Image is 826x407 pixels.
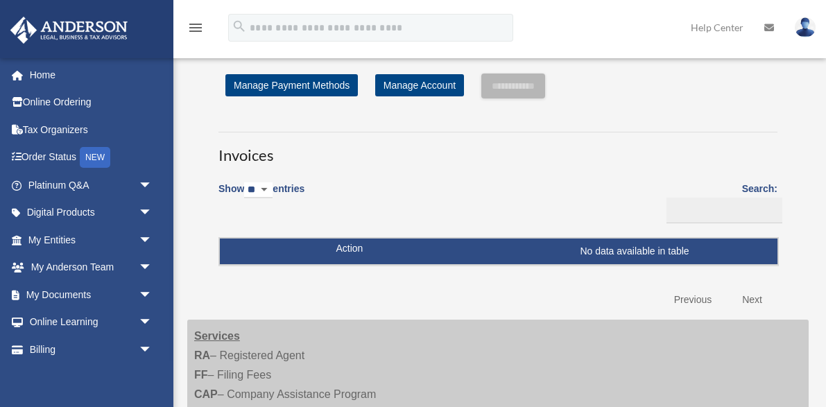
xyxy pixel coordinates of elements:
[10,309,173,336] a: Online Learningarrow_drop_down
[225,74,358,96] a: Manage Payment Methods
[187,24,204,36] a: menu
[664,286,722,314] a: Previous
[194,369,208,381] strong: FF
[666,198,782,224] input: Search:
[139,254,166,282] span: arrow_drop_down
[6,17,132,44] img: Anderson Advisors Platinum Portal
[375,74,464,96] a: Manage Account
[139,281,166,309] span: arrow_drop_down
[220,239,777,265] td: No data available in table
[10,89,173,116] a: Online Ordering
[662,180,777,223] label: Search:
[187,19,204,36] i: menu
[732,286,773,314] a: Next
[10,116,173,144] a: Tax Organizers
[10,61,173,89] a: Home
[10,226,173,254] a: My Entitiesarrow_drop_down
[10,171,173,199] a: Platinum Q&Aarrow_drop_down
[10,199,173,227] a: Digital Productsarrow_drop_down
[795,17,816,37] img: User Pic
[194,330,240,342] strong: Services
[218,132,777,166] h3: Invoices
[244,182,273,198] select: Showentries
[139,309,166,337] span: arrow_drop_down
[10,336,166,363] a: Billingarrow_drop_down
[139,226,166,254] span: arrow_drop_down
[194,388,218,400] strong: CAP
[139,336,166,364] span: arrow_drop_down
[80,147,110,168] div: NEW
[10,144,173,172] a: Order StatusNEW
[139,199,166,227] span: arrow_drop_down
[139,171,166,200] span: arrow_drop_down
[218,180,304,212] label: Show entries
[10,281,173,309] a: My Documentsarrow_drop_down
[10,254,173,282] a: My Anderson Teamarrow_drop_down
[194,349,210,361] strong: RA
[232,19,247,34] i: search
